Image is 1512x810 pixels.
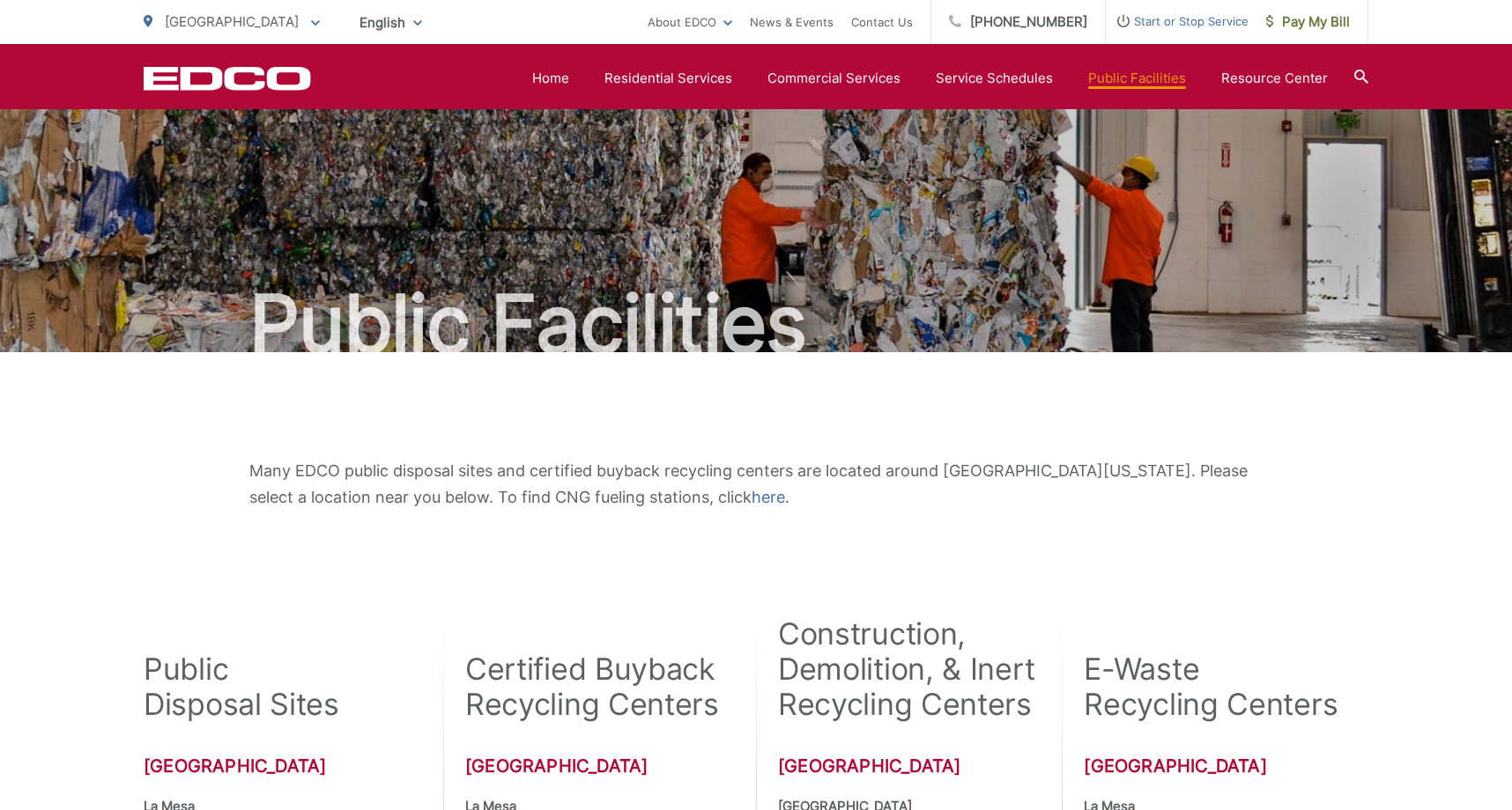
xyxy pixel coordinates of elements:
[144,652,339,722] h2: Public Disposal Sites
[752,484,785,511] a: here
[767,68,901,89] a: Commercial Services
[778,616,1040,722] h2: Construction, Demolition, & Inert Recycling Centers
[750,11,834,33] a: News & Events
[165,13,299,30] span: [GEOGRAPHIC_DATA]
[936,68,1053,89] a: Service Schedules
[465,652,721,722] h2: Certified Buyback Recycling Centers
[604,68,732,89] a: Residential Services
[1088,68,1186,89] a: Public Facilities
[465,755,721,777] h3: [GEOGRAPHIC_DATA]
[346,7,435,38] span: English
[144,755,421,777] h3: [GEOGRAPHIC_DATA]
[144,66,311,91] a: EDCD logo. Return to the homepage.
[648,11,732,33] a: About EDCO
[851,11,913,33] a: Contact Us
[1266,11,1350,33] span: Pay My Bill
[532,68,569,89] a: Home
[1084,755,1367,777] h3: [GEOGRAPHIC_DATA]
[778,755,1040,777] h3: [GEOGRAPHIC_DATA]
[1221,68,1328,89] a: Resource Center
[144,280,1368,368] h1: Public Facilities
[1084,652,1338,722] h2: E-Waste Recycling Centers
[249,461,1248,506] span: Many EDCO public disposal sites and certified buyback recycling centers are located around [GEOGR...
